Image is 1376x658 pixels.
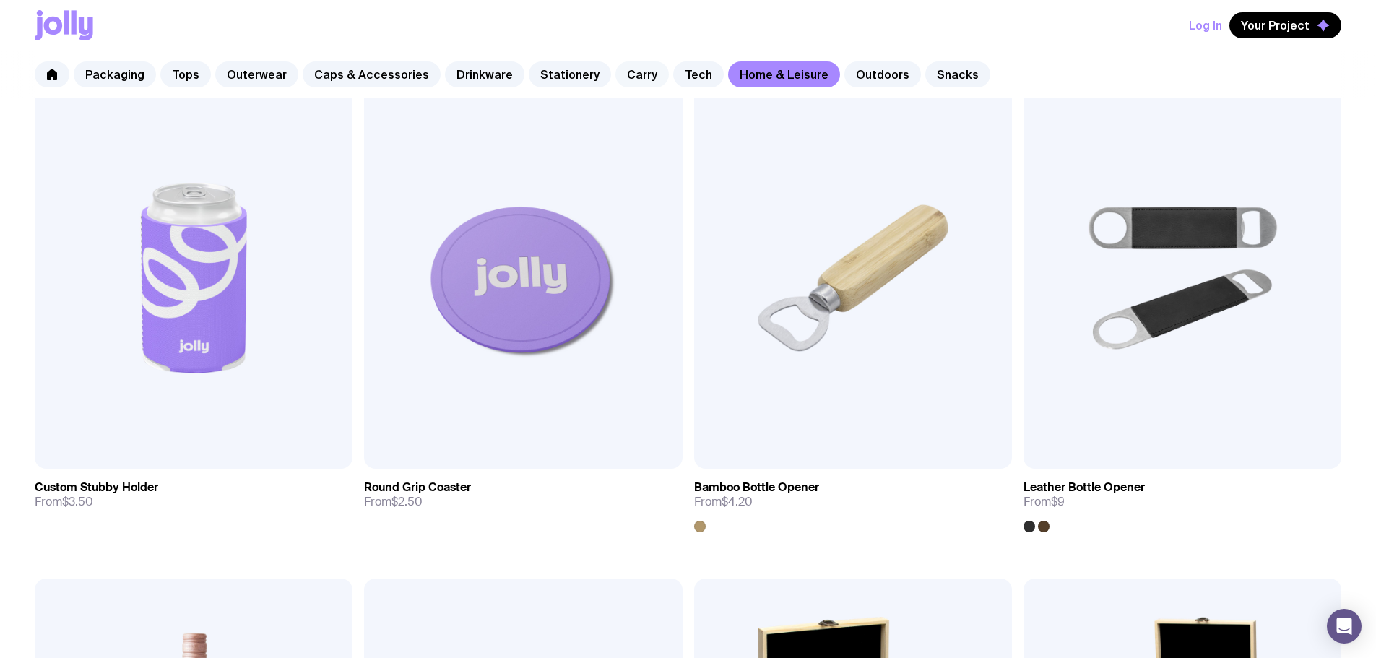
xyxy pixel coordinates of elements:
span: From [364,495,423,509]
span: From [1024,495,1065,509]
a: Drinkware [445,61,524,87]
a: Leather Bottle OpenerFrom$9 [1024,469,1341,532]
button: Your Project [1229,12,1341,38]
span: Your Project [1241,18,1310,33]
h3: Leather Bottle Opener [1024,480,1145,495]
span: From [35,495,93,509]
h3: Round Grip Coaster [364,480,471,495]
span: From [694,495,753,509]
a: Home & Leisure [728,61,840,87]
a: Tech [673,61,724,87]
h3: Custom Stubby Holder [35,480,158,495]
a: Packaging [74,61,156,87]
a: Snacks [925,61,990,87]
a: Carry [615,61,669,87]
button: Log In [1189,12,1222,38]
a: Caps & Accessories [303,61,441,87]
a: Stationery [529,61,611,87]
a: Custom Stubby HolderFrom$3.50 [35,469,352,521]
h3: Bamboo Bottle Opener [694,480,819,495]
a: Round Grip CoasterFrom$2.50 [364,469,682,521]
span: $4.20 [722,494,753,509]
div: Open Intercom Messenger [1327,609,1362,644]
a: Tops [160,61,211,87]
span: $2.50 [391,494,423,509]
a: Outerwear [215,61,298,87]
span: $9 [1051,494,1065,509]
a: Outdoors [844,61,921,87]
a: Bamboo Bottle OpenerFrom$4.20 [694,469,1012,532]
span: $3.50 [62,494,93,509]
